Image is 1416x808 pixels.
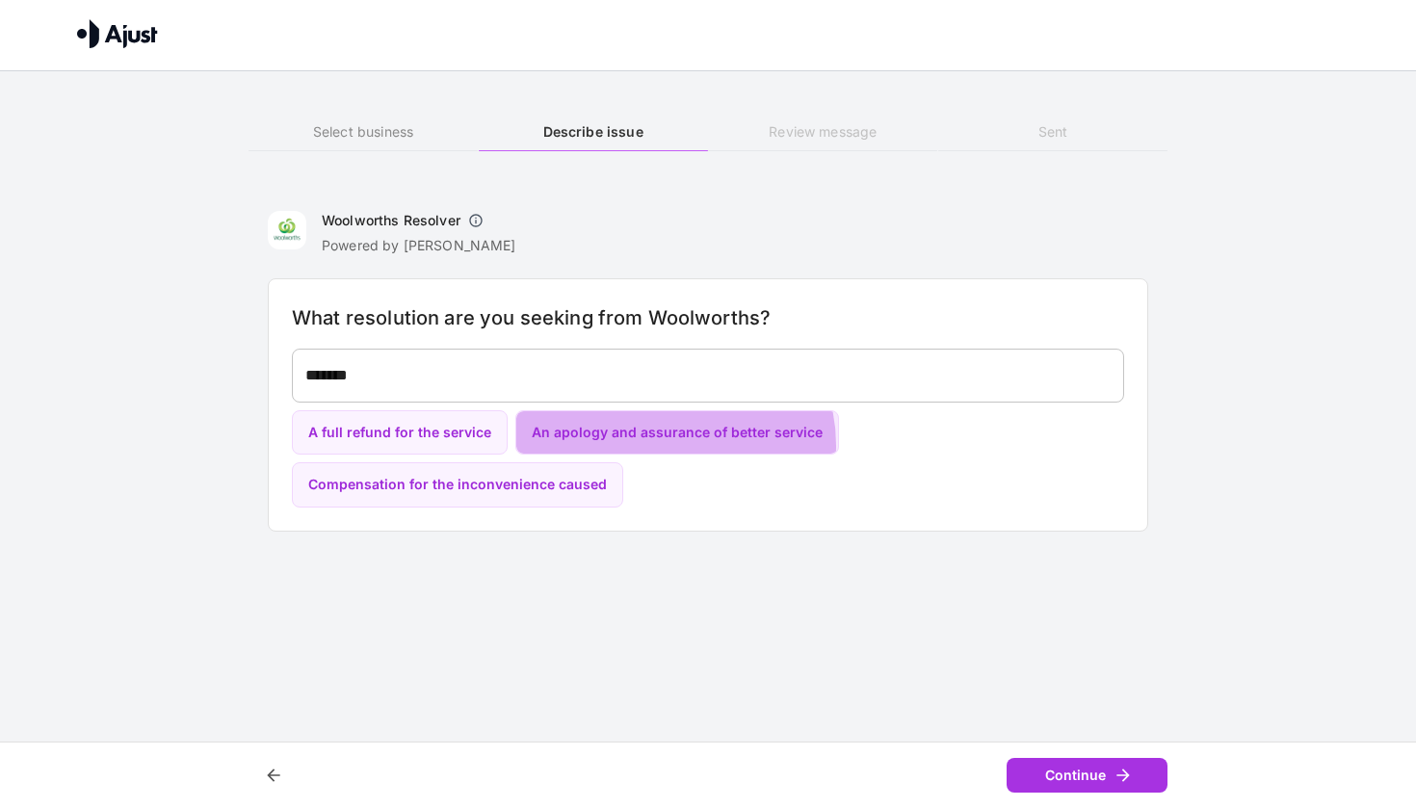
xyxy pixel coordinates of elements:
[938,121,1167,143] h6: Sent
[292,462,623,508] button: Compensation for the inconvenience caused
[292,302,1124,333] h6: What resolution are you seeking from Woolworths?
[1007,758,1167,794] button: Continue
[515,410,839,456] button: An apology and assurance of better service
[479,121,708,143] h6: Describe issue
[322,211,460,230] h6: Woolworths Resolver
[268,211,306,249] img: Woolworths
[249,121,478,143] h6: Select business
[708,121,937,143] h6: Review message
[292,410,508,456] button: A full refund for the service
[322,236,516,255] p: Powered by [PERSON_NAME]
[77,19,158,48] img: Ajust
